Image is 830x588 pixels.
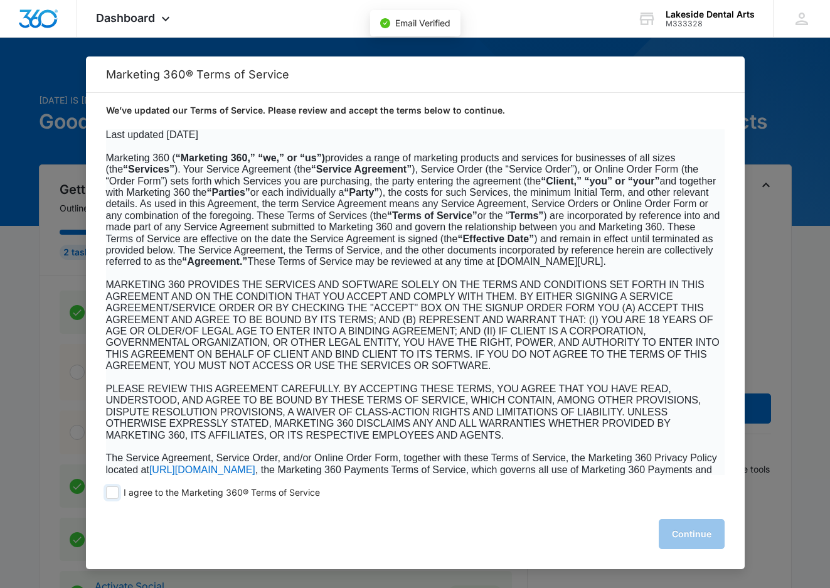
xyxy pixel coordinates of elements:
[149,464,255,475] span: [URL][DOMAIN_NAME]
[124,487,320,499] span: I agree to the Marketing 360® Terms of Service
[106,279,720,371] span: MARKETING 360 PROVIDES THE SERVICES AND SOFTWARE SOLELY ON THE TERMS AND CONDITIONS SET FORTH IN ...
[176,152,325,163] b: “Marketing 360,” “we,” or “us”)
[395,18,450,28] span: Email Verified
[206,187,250,198] b: “Parties”
[123,164,174,174] b: “Services”
[344,187,379,198] b: “Party”
[96,11,155,24] span: Dashboard
[380,18,390,28] span: check-circle
[659,519,725,549] button: Continue
[106,68,725,81] h2: Marketing 360® Terms of Service
[182,256,247,267] b: “Agreement.”
[457,233,534,244] b: “Effective Date”
[541,176,659,186] b: “Client,” “you” or “your”
[106,383,701,441] span: PLEASE REVIEW THIS AGREEMENT CAREFULLY. BY ACCEPTING THESE TERMS, YOU AGREE THAT YOU HAVE READ, U...
[106,452,717,474] span: The Service Agreement, Service Order, and/or Online Order Form, together with these Terms of Serv...
[311,164,412,174] b: “Service Agreement”
[106,129,198,140] span: Last updated [DATE]
[106,464,712,486] span: , the Marketing 360 Payments Terms of Service, which governs all use of Marketing 360 Payments an...
[106,104,725,117] p: We’ve updated our Terms of Service. Please review and accept the terms below to continue.
[106,152,720,267] span: Marketing 360 ( provides a range of marketing products and services for businesses of all sizes (...
[387,210,477,221] b: “Terms of Service”
[666,19,755,28] div: account id
[509,210,544,221] b: Terms”
[149,465,255,475] a: [URL][DOMAIN_NAME]
[666,9,755,19] div: account name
